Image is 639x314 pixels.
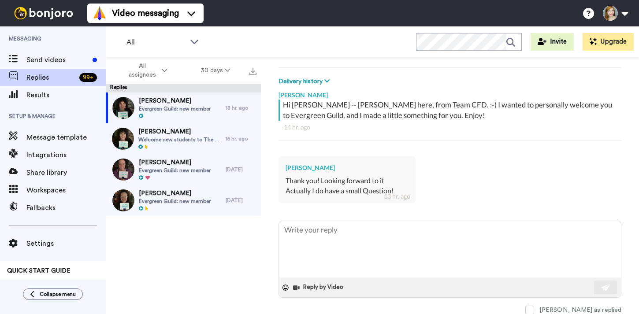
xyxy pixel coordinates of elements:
[112,128,134,150] img: 2085da07-72ba-4ca3-abbf-10728d5fd89b-thumb.jpg
[26,167,106,178] span: Share library
[226,104,256,111] div: 13 hr. ago
[283,100,619,121] div: Hi [PERSON_NAME] -- [PERSON_NAME] here, from Team CFD. :-) I wanted to personally welcome you to ...
[184,63,247,78] button: 30 days
[601,284,611,291] img: send-white.svg
[112,97,134,119] img: 4cca5418-bacf-426f-a9fc-1d29c2bfe4d8-thumb.jpg
[23,288,83,300] button: Collapse menu
[7,279,19,286] span: 80%
[40,291,76,298] span: Collapse menu
[112,7,179,19] span: Video messaging
[138,136,221,143] span: Welcome new students to The Course Course
[139,198,211,205] span: Evergreen Guild: new member
[286,186,409,196] div: Actually I do have a small Question!
[26,132,106,143] span: Message template
[279,86,621,100] div: [PERSON_NAME]
[531,33,574,51] button: Invite
[7,268,71,274] span: QUICK START GUIDE
[26,185,106,196] span: Workspaces
[138,127,221,136] span: [PERSON_NAME]
[583,33,634,51] button: Upgrade
[106,92,261,123] a: [PERSON_NAME]Evergreen Guild: new member13 hr. ago
[126,37,186,48] span: All
[279,77,332,86] button: Delivery history
[106,84,261,92] div: Replies
[112,159,134,181] img: a0de7d5f-43b0-49ef-95b7-cec522782e5d-thumb.jpg
[247,64,259,77] button: Export all results that match these filters now.
[26,238,106,249] span: Settings
[139,105,211,112] span: Evergreen Guild: new member
[26,90,106,100] span: Results
[26,55,89,65] span: Send videos
[139,96,211,105] span: [PERSON_NAME]
[139,167,211,174] span: Evergreen Guild: new member
[93,6,107,20] img: vm-color.svg
[106,123,261,154] a: [PERSON_NAME]Welcome new students to The Course Course15 hr. ago
[26,203,106,213] span: Fallbacks
[284,123,616,132] div: 14 hr. ago
[249,68,256,75] img: export.svg
[384,192,410,201] div: 13 hr. ago
[79,73,97,82] div: 99 +
[108,58,184,83] button: All assignees
[226,197,256,204] div: [DATE]
[112,189,134,211] img: 81fd6628-5c17-4f09-90ff-fc018b905206-thumb.jpg
[226,135,256,142] div: 15 hr. ago
[292,281,346,294] button: Reply by Video
[11,7,77,19] img: bj-logo-header-white.svg
[226,166,256,173] div: [DATE]
[124,62,160,79] span: All assignees
[286,163,409,172] div: [PERSON_NAME]
[26,150,106,160] span: Integrations
[106,154,261,185] a: [PERSON_NAME]Evergreen Guild: new member[DATE]
[26,72,76,83] span: Replies
[139,189,211,198] span: [PERSON_NAME]
[139,158,211,167] span: [PERSON_NAME]
[286,176,409,186] div: Thank you! Looking forward to it
[106,185,261,216] a: [PERSON_NAME]Evergreen Guild: new member[DATE]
